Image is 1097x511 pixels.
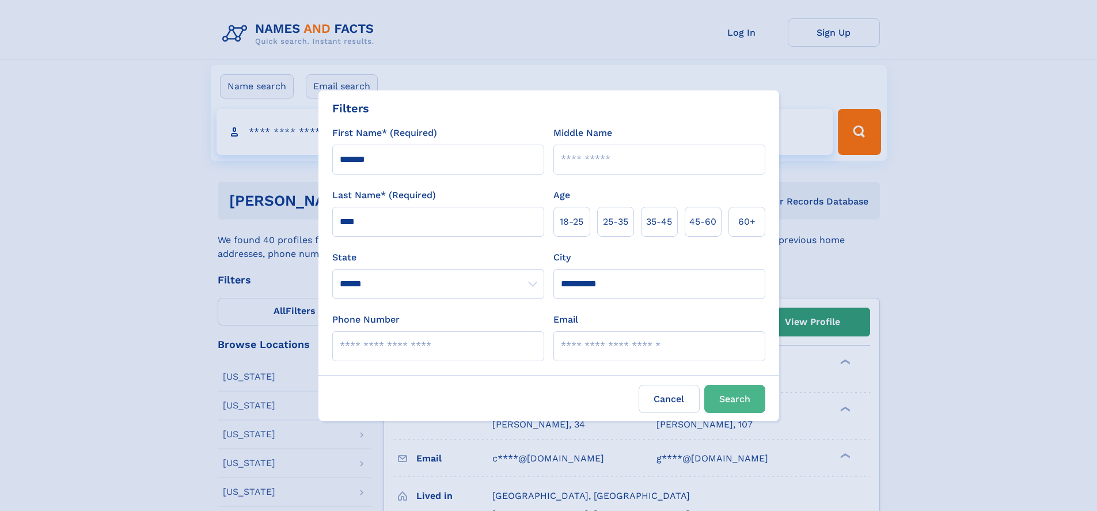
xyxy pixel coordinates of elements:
[639,385,700,413] label: Cancel
[738,215,756,229] span: 60+
[332,251,544,264] label: State
[332,313,400,327] label: Phone Number
[332,126,437,140] label: First Name* (Required)
[704,385,765,413] button: Search
[603,215,628,229] span: 25‑35
[553,126,612,140] label: Middle Name
[553,313,578,327] label: Email
[553,188,570,202] label: Age
[646,215,672,229] span: 35‑45
[332,100,369,117] div: Filters
[332,188,436,202] label: Last Name* (Required)
[689,215,716,229] span: 45‑60
[560,215,583,229] span: 18‑25
[553,251,571,264] label: City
